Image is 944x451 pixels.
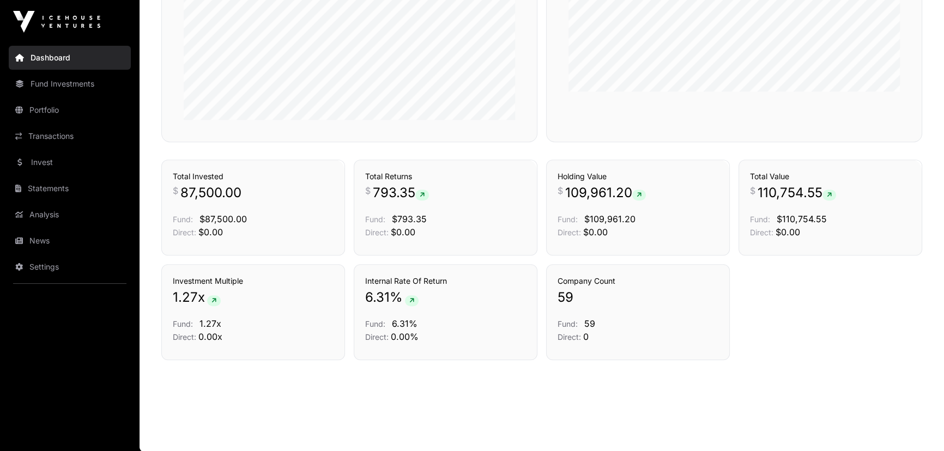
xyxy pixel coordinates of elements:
[558,319,578,328] span: Fund:
[9,229,131,253] a: News
[198,331,222,342] span: 0.00x
[13,11,100,33] img: Icehouse Ventures Logo
[558,289,573,306] span: 59
[558,276,718,287] h3: Company Count
[583,227,608,237] span: $0.00
[750,228,773,237] span: Direct:
[365,289,390,306] span: 6.31
[558,171,718,182] h3: Holding Value
[173,332,196,342] span: Direct:
[558,215,578,224] span: Fund:
[558,332,581,342] span: Direct:
[173,276,334,287] h3: Investment Multiple
[199,214,247,224] span: $87,500.00
[365,228,389,237] span: Direct:
[777,214,827,224] span: $110,754.55
[373,184,429,202] span: 793.35
[750,184,755,197] span: $
[180,184,241,202] span: 87,500.00
[9,203,131,227] a: Analysis
[365,215,385,224] span: Fund:
[365,332,389,342] span: Direct:
[750,171,911,182] h3: Total Value
[9,72,131,96] a: Fund Investments
[584,318,595,329] span: 59
[558,228,581,237] span: Direct:
[392,214,427,224] span: $793.35
[390,289,403,306] span: %
[365,171,526,182] h3: Total Returns
[199,318,221,329] span: 1.27x
[889,399,944,451] iframe: Chat Widget
[750,215,770,224] span: Fund:
[365,184,371,197] span: $
[173,215,193,224] span: Fund:
[365,319,385,328] span: Fund:
[392,318,417,329] span: 6.31%
[9,255,131,279] a: Settings
[9,98,131,122] a: Portfolio
[583,331,589,342] span: 0
[365,276,526,287] h3: Internal Rate Of Return
[198,227,223,237] span: $0.00
[198,289,205,306] span: x
[9,46,131,70] a: Dashboard
[758,184,836,202] span: 110,754.55
[584,214,636,224] span: $109,961.20
[173,171,334,182] h3: Total Invested
[173,319,193,328] span: Fund:
[9,176,131,200] a: Statements
[173,184,178,197] span: $
[173,228,196,237] span: Direct:
[173,289,198,306] span: 1.27
[9,150,131,174] a: Invest
[391,227,415,237] span: $0.00
[391,331,419,342] span: 0.00%
[776,227,800,237] span: $0.00
[565,184,646,202] span: 109,961.20
[9,124,131,148] a: Transactions
[558,184,563,197] span: $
